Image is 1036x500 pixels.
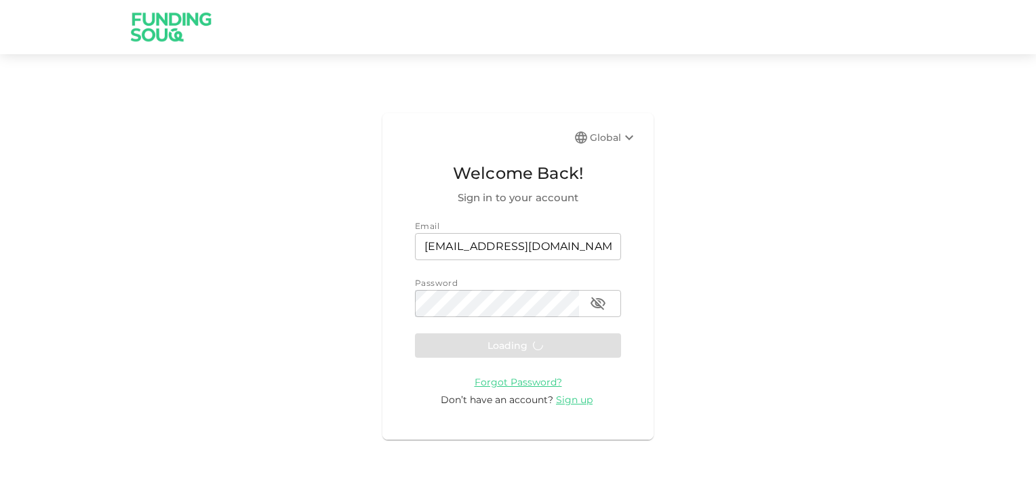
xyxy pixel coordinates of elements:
[415,278,458,288] span: Password
[415,221,439,231] span: Email
[590,129,637,146] div: Global
[475,375,562,388] a: Forgot Password?
[441,394,553,406] span: Don’t have an account?
[415,233,621,260] input: email
[556,394,593,406] span: Sign up
[415,190,621,206] span: Sign in to your account
[415,290,579,317] input: password
[415,161,621,186] span: Welcome Back!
